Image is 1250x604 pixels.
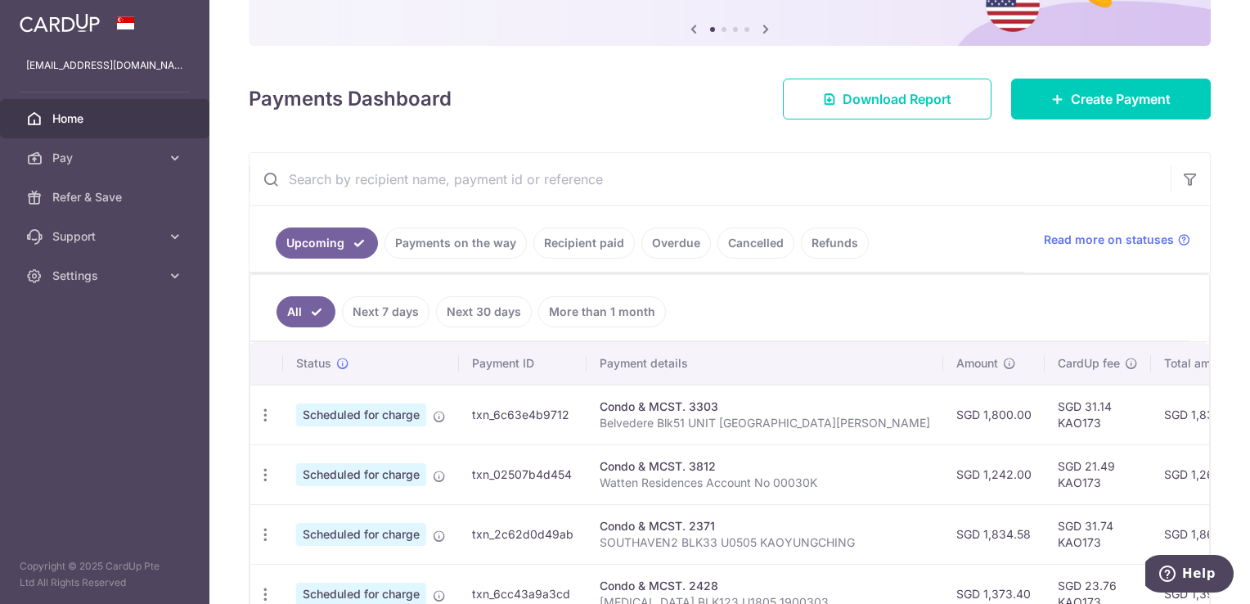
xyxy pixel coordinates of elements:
a: Recipient paid [533,228,635,259]
a: Read more on statuses [1044,232,1190,248]
p: Belvedere Blk51 UNIT [GEOGRAPHIC_DATA][PERSON_NAME] [600,415,930,431]
span: Scheduled for charge [296,403,426,426]
td: SGD 31.14 KAO173 [1045,385,1151,444]
span: Create Payment [1071,89,1171,109]
input: Search by recipient name, payment id or reference [250,153,1171,205]
img: CardUp [20,13,100,33]
td: SGD 1,800.00 [943,385,1045,444]
a: Next 30 days [436,296,532,327]
span: Refer & Save [52,189,160,205]
span: CardUp fee [1058,355,1120,372]
p: Watten Residences Account No 00030K [600,475,930,491]
a: Overdue [641,228,711,259]
a: Download Report [783,79,991,119]
a: Refunds [801,228,869,259]
iframe: Opens a widget where you can find more information [1145,555,1234,596]
div: Condo & MCST. 3303 [600,399,930,415]
td: txn_2c62d0d49ab [459,504,587,564]
span: Read more on statuses [1044,232,1174,248]
span: Settings [52,268,160,284]
span: Download Report [843,89,951,109]
td: SGD 1,242.00 [943,444,1045,504]
th: Payment details [587,342,943,385]
div: Condo & MCST. 2428 [600,578,930,594]
span: Total amt. [1164,355,1218,372]
span: Status [296,355,331,372]
a: More than 1 month [538,296,666,327]
td: txn_02507b4d454 [459,444,587,504]
h4: Payments Dashboard [249,84,452,114]
a: Upcoming [276,228,378,259]
span: Home [52,110,160,127]
a: Cancelled [717,228,794,259]
a: All [277,296,335,327]
span: Amount [956,355,998,372]
span: Pay [52,150,160,166]
td: SGD 21.49 KAO173 [1045,444,1151,504]
div: Condo & MCST. 3812 [600,458,930,475]
p: [EMAIL_ADDRESS][DOMAIN_NAME] [26,57,183,74]
span: Support [52,228,160,245]
div: Condo & MCST. 2371 [600,518,930,534]
a: Payments on the way [384,228,527,259]
td: txn_6c63e4b9712 [459,385,587,444]
p: SOUTHAVEN2 BLK33 U0505 KAOYUNGCHING [600,534,930,551]
span: Scheduled for charge [296,523,426,546]
td: SGD 31.74 KAO173 [1045,504,1151,564]
a: Create Payment [1011,79,1211,119]
td: SGD 1,834.58 [943,504,1045,564]
span: Scheduled for charge [296,463,426,486]
th: Payment ID [459,342,587,385]
a: Next 7 days [342,296,429,327]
